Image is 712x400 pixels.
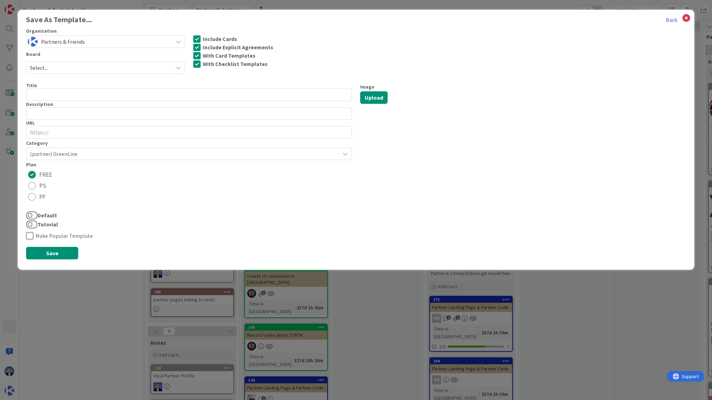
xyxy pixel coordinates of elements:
[30,149,336,159] span: (partner) GreenLine
[38,220,58,228] b: Tutorial
[15,1,32,9] span: Support
[39,169,52,180] span: FREE
[26,247,78,259] button: Save
[26,82,37,89] label: Title
[38,211,57,219] b: Default
[193,51,408,60] button: With Card Templates
[665,15,678,24] button: Back
[203,53,256,58] span: With Card Templates
[26,191,48,202] button: PF
[26,126,352,139] input: https://
[193,60,408,68] button: With Checklist Templates
[26,51,185,58] label: Board
[30,63,169,73] span: Select...
[26,140,48,147] label: Category
[35,233,93,239] span: Make Popular Template
[193,43,408,51] button: Include Explicit Agreements
[203,44,273,50] span: Include Explicit Agreements
[26,27,57,35] label: Organization
[26,101,53,107] label: Description
[26,120,35,126] label: URL
[26,15,686,24] h1: Save As Template...
[360,83,374,91] label: Image
[41,37,169,47] span: Partners & Friends
[26,161,36,168] label: Plan
[39,192,46,202] span: PF
[193,35,408,43] button: Include Cards
[360,91,388,104] label: Upload
[203,61,268,67] span: With Checklist Templates
[26,232,352,240] button: Make Popular Template
[203,36,237,42] span: Include Cards
[28,37,38,47] img: avatar
[26,169,54,180] button: FREE
[39,181,46,191] span: PS
[26,180,48,191] button: PS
